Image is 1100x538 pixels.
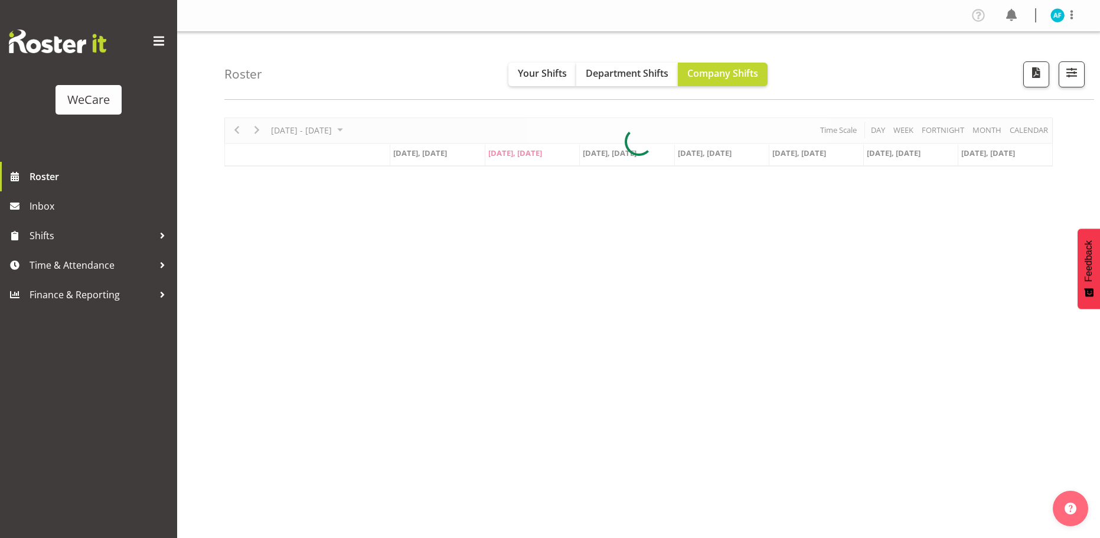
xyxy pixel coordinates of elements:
[67,91,110,109] div: WeCare
[576,63,678,86] button: Department Shifts
[30,197,171,215] span: Inbox
[1050,8,1065,22] img: alex-ferguson10997.jpg
[1065,503,1076,514] img: help-xxl-2.png
[30,256,154,274] span: Time & Attendance
[678,63,768,86] button: Company Shifts
[1083,240,1094,282] span: Feedback
[508,63,576,86] button: Your Shifts
[9,30,106,53] img: Rosterit website logo
[30,286,154,304] span: Finance & Reporting
[224,67,262,81] h4: Roster
[1059,61,1085,87] button: Filter Shifts
[30,227,154,244] span: Shifts
[687,67,758,80] span: Company Shifts
[518,67,567,80] span: Your Shifts
[1078,229,1100,309] button: Feedback - Show survey
[1023,61,1049,87] button: Download a PDF of the roster according to the set date range.
[586,67,668,80] span: Department Shifts
[30,168,171,185] span: Roster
